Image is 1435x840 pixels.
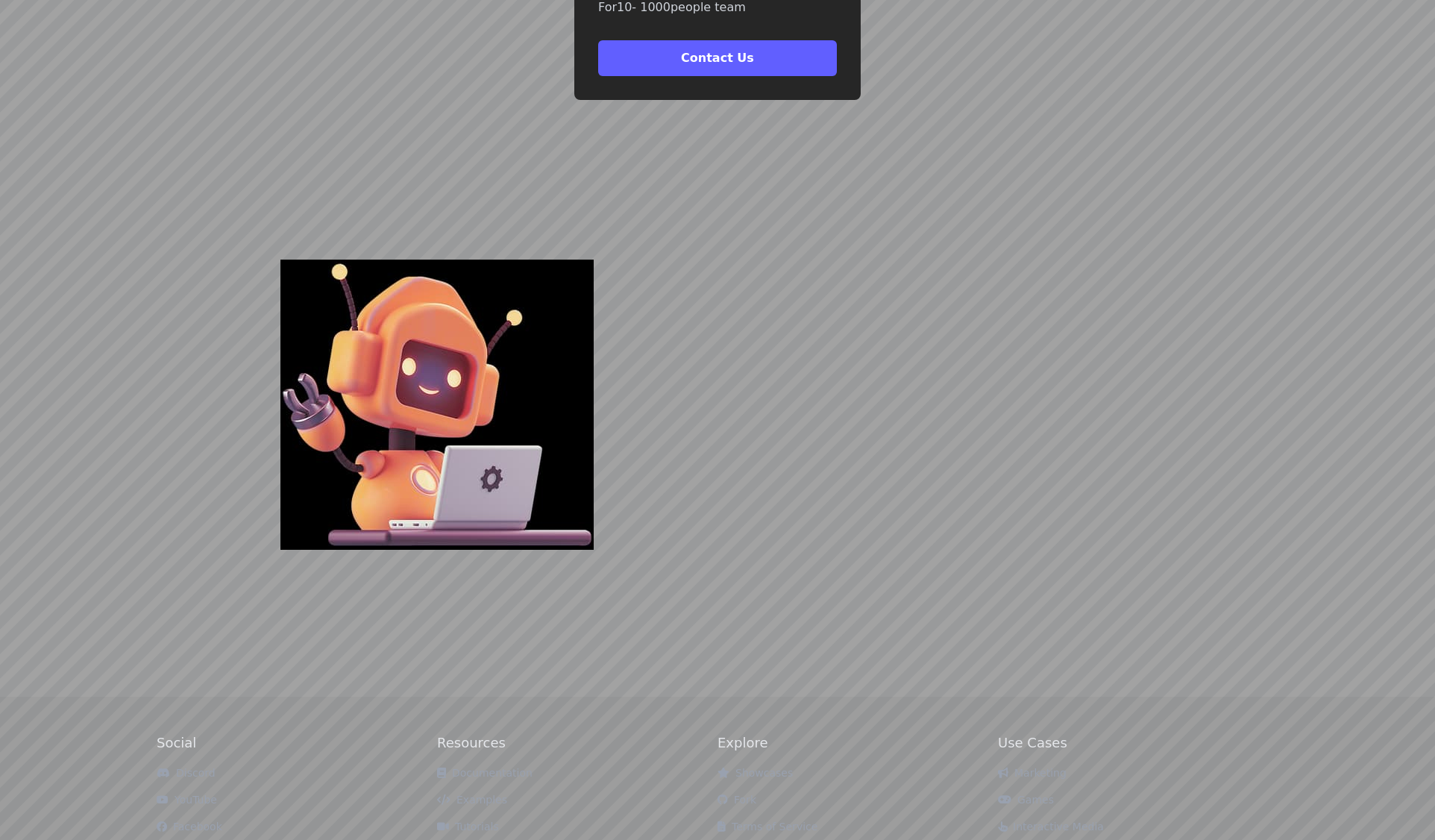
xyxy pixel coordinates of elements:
[998,767,1067,779] a: Marketing
[157,733,437,753] h2: Social
[598,40,837,76] button: Contact Us
[437,794,507,806] a: Examples
[437,733,717,753] h2: Resources
[717,733,998,753] h2: Explore
[998,821,1104,833] a: Interactive Media
[437,821,499,833] a: Tutorials
[717,794,756,806] a: Fork
[717,767,793,779] a: Showcases
[157,794,217,806] a: YouTube
[717,821,817,833] a: Terms of Service
[157,767,216,779] a: Discord
[437,767,533,779] a: Documentation
[157,821,222,833] a: Facebook
[998,794,1054,806] a: Games
[280,260,594,550] img: robot helper
[998,733,1278,753] h2: Use Cases
[598,51,837,65] a: Contact Us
